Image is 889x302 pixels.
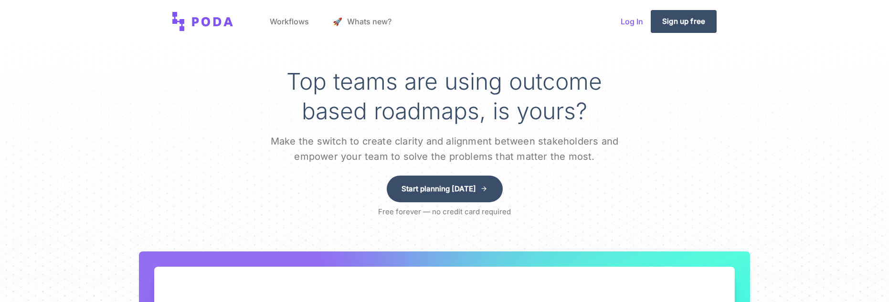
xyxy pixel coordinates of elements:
a: Start planning [DATE] [387,176,503,202]
a: Log In [613,3,651,40]
a: launch Whats new? [325,3,399,40]
a: Workflows [262,3,317,40]
span: launch [333,14,345,29]
img: Poda: Opportunity solution trees [172,12,233,31]
p: Make the switch to create clarity and alignment between stakeholders and empower your team to sol... [254,134,635,164]
p: Free forever — no credit card required [378,206,511,218]
a: Sign up free [651,10,717,33]
span: Top teams are using outcome based roadmaps, is yours? [287,67,603,125]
